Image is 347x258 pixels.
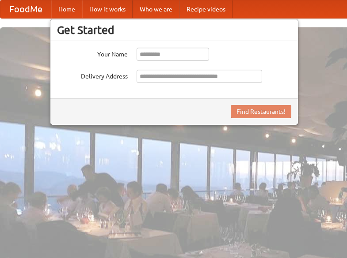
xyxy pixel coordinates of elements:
[57,70,128,81] label: Delivery Address
[133,0,179,18] a: Who we are
[0,0,51,18] a: FoodMe
[82,0,133,18] a: How it works
[179,0,233,18] a: Recipe videos
[51,0,82,18] a: Home
[57,48,128,59] label: Your Name
[57,23,291,37] h3: Get Started
[231,105,291,118] button: Find Restaurants!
